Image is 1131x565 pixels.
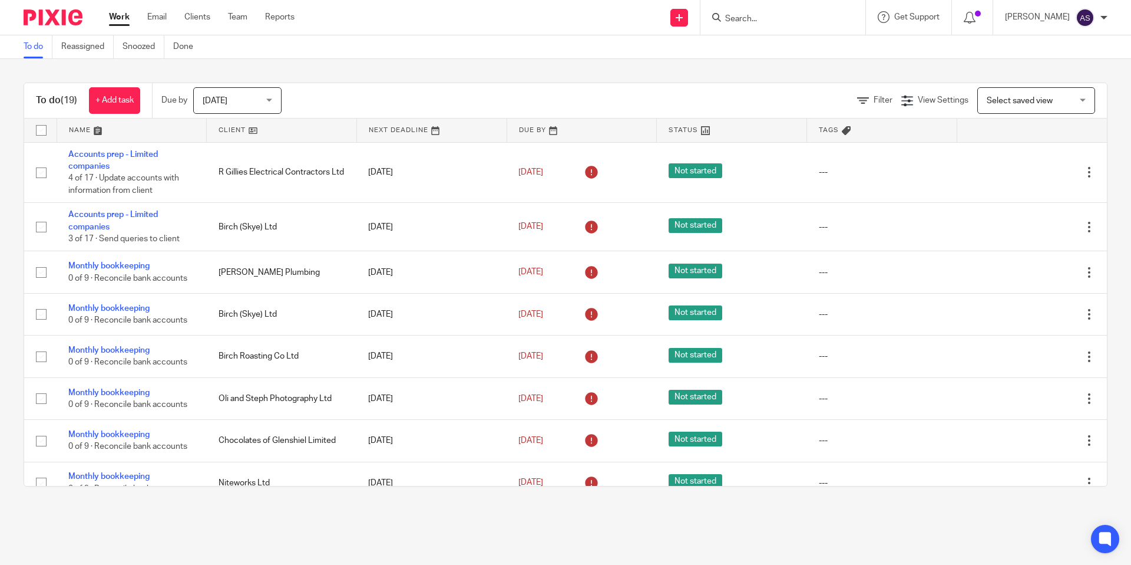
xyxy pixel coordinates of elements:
div: --- [819,267,945,278]
div: --- [819,221,945,233]
td: [DATE] [356,203,507,251]
a: Snoozed [123,35,164,58]
td: Birch Roasting Co Ltd [207,336,357,377]
td: [DATE] [356,336,507,377]
div: --- [819,308,945,320]
input: Search [724,14,830,25]
a: Monthly bookkeeping [68,262,150,270]
td: Birch (Skye) Ltd [207,293,357,335]
td: [DATE] [356,251,507,293]
a: Clients [184,11,210,23]
span: Not started [669,390,722,405]
span: 3 of 17 · Send queries to client [68,235,180,243]
p: [PERSON_NAME] [1005,11,1070,23]
img: Pixie [24,9,82,25]
h1: To do [36,94,77,107]
td: [DATE] [356,377,507,419]
span: [DATE] [518,395,543,403]
span: 4 of 17 · Update accounts with information from client [68,174,179,195]
span: 0 of 9 · Reconcile bank accounts [68,400,187,409]
td: R Gillies Electrical Contractors Ltd [207,142,357,203]
span: Tags [819,127,839,133]
td: Oli and Steph Photography Ltd [207,377,357,419]
span: [DATE] [518,268,543,277]
span: [DATE] [518,310,543,318]
span: Not started [669,306,722,320]
a: Accounts prep - Limited companies [68,150,158,170]
span: 0 of 9 · Reconcile bank accounts [68,359,187,367]
div: --- [819,166,945,178]
div: --- [819,477,945,489]
span: Not started [669,348,722,363]
div: --- [819,435,945,446]
div: --- [819,350,945,362]
span: 0 of 9 · Reconcile bank accounts [68,316,187,324]
td: [DATE] [356,420,507,462]
img: svg%3E [1076,8,1094,27]
span: [DATE] [518,479,543,487]
a: Reports [265,11,295,23]
span: Not started [669,163,722,178]
span: Get Support [894,13,940,21]
td: Niteworks Ltd [207,462,357,504]
a: Email [147,11,167,23]
span: Filter [874,96,892,104]
a: Done [173,35,202,58]
span: Not started [669,264,722,278]
td: [DATE] [356,142,507,203]
span: 0 of 9 · Reconcile bank accounts [68,443,187,451]
span: Not started [669,432,722,446]
a: Monthly bookkeeping [68,346,150,354]
span: 0 of 9 · Reconcile bank accounts [68,485,187,493]
a: Team [228,11,247,23]
span: [DATE] [518,352,543,360]
p: Due by [161,94,187,106]
a: Accounts prep - Limited companies [68,211,158,231]
td: Chocolates of Glenshiel Limited [207,420,357,462]
span: View Settings [918,96,968,104]
span: [DATE] [518,223,543,231]
span: [DATE] [203,97,227,105]
span: [DATE] [518,436,543,445]
td: [DATE] [356,462,507,504]
a: To do [24,35,52,58]
td: [PERSON_NAME] Plumbing [207,251,357,293]
span: [DATE] [518,168,543,176]
td: Birch (Skye) Ltd [207,203,357,251]
a: Monthly bookkeeping [68,389,150,397]
a: Monthly bookkeeping [68,431,150,439]
a: Monthly bookkeeping [68,472,150,481]
a: Work [109,11,130,23]
a: + Add task [89,87,140,114]
span: Select saved view [987,97,1053,105]
span: 0 of 9 · Reconcile bank accounts [68,274,187,282]
div: --- [819,393,945,405]
span: Not started [669,218,722,233]
a: Reassigned [61,35,114,58]
span: (19) [61,96,77,105]
a: Monthly bookkeeping [68,304,150,313]
span: Not started [669,474,722,489]
td: [DATE] [356,293,507,335]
